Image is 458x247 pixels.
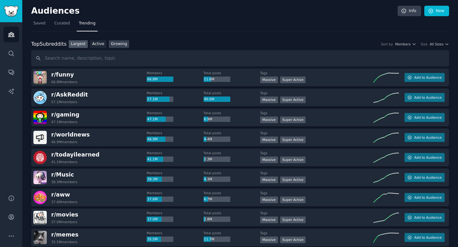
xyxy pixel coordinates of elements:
input: Search name, description, topic [31,50,449,66]
div: Super Active [280,177,306,183]
div: Super Active [280,77,306,83]
dt: Members [147,151,203,155]
div: Super Active [280,217,306,223]
dt: Tags [260,211,373,215]
img: Music [33,171,47,184]
div: 37.0M [147,217,173,222]
dt: Members [147,71,203,75]
button: Add to Audience [405,113,445,122]
span: Add to Audience [414,95,441,100]
button: Add to Audience [405,73,445,82]
dt: Total posts [204,231,260,235]
div: 66.8M [147,77,173,82]
div: Massive [260,197,278,203]
a: New [424,6,449,17]
dt: Total posts [204,111,260,115]
h2: Audiences [31,6,398,16]
span: Curated [54,21,70,26]
div: Super Active [280,97,306,103]
span: Add to Audience [414,175,441,180]
span: Add to Audience [414,115,441,120]
a: Largest [69,40,88,48]
span: Members [395,42,411,46]
dt: Members [147,131,203,135]
dt: Members [147,111,203,115]
button: Add to Audience [405,193,445,202]
div: 6.9M [204,117,230,122]
dt: Total posts [204,71,260,75]
dt: Tags [260,171,373,175]
img: funny [33,71,47,84]
img: movies [33,211,47,224]
dt: Tags [260,91,373,95]
span: r/ AskReddit [51,91,88,98]
span: r/ funny [51,71,74,78]
div: 66.8M members [51,80,77,84]
div: Super Active [280,157,306,163]
dt: Total posts [204,131,260,135]
a: Saved [31,18,48,31]
div: 46.9M members [51,140,77,144]
div: 35.5M [147,237,173,242]
div: 2.3M [204,157,230,162]
span: Add to Audience [414,135,441,140]
span: r/ todayilearned [51,151,100,158]
img: todayilearned [33,151,47,164]
img: memes [33,231,47,244]
div: Super Active [280,117,306,123]
dt: Tags [260,151,373,155]
button: Members [395,42,416,46]
span: All Sizes [430,42,443,46]
div: 4.4M [204,137,230,142]
div: 41.1M [147,157,173,162]
div: Sort by [381,42,393,46]
dt: Total posts [204,91,260,95]
button: Add to Audience [405,133,445,142]
div: Massive [260,157,278,163]
div: 38.3M members [51,180,77,184]
button: Add to Audience [405,153,445,162]
dt: Members [147,191,203,195]
img: gaming [33,111,47,124]
dt: Members [147,171,203,175]
span: r/ worldnews [51,131,90,138]
div: Massive [260,97,278,103]
div: Top Subreddits [31,40,66,48]
a: Info [398,6,421,17]
span: Add to Audience [414,235,441,240]
div: 37.6M [147,197,173,202]
div: 47.1M [147,117,173,122]
a: Trending [77,18,98,31]
div: Massive [260,137,278,143]
span: Add to Audience [414,215,441,220]
div: 4.3M [204,177,230,182]
dt: Tags [260,71,373,75]
div: 11.6M [204,77,230,82]
img: GummySearch logo [4,6,18,17]
div: Massive [260,177,278,183]
div: 57.1M members [51,100,77,104]
div: 46.9M [147,137,173,142]
div: 37.0M members [51,220,77,224]
span: r/ gaming [51,111,80,118]
div: 37.6M members [51,200,77,204]
div: 38.3M [147,177,173,182]
div: Super Active [280,237,306,243]
span: Add to Audience [414,155,441,160]
button: Add to Audience [405,93,445,102]
div: Massive [260,117,278,123]
dt: Tags [260,111,373,115]
button: Add to Audience [405,213,445,222]
div: 41.1M members [51,160,77,164]
img: aww [33,191,47,204]
span: Add to Audience [414,75,441,80]
span: r/ memes [51,231,79,238]
button: Add to Audience [405,233,445,242]
dt: Total posts [204,151,260,155]
div: 2.8M [204,217,230,222]
div: 11.7M [204,237,230,242]
div: Super Active [280,197,306,203]
div: Massive [260,217,278,223]
button: All Sizes [430,42,449,46]
div: Massive [260,77,278,83]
